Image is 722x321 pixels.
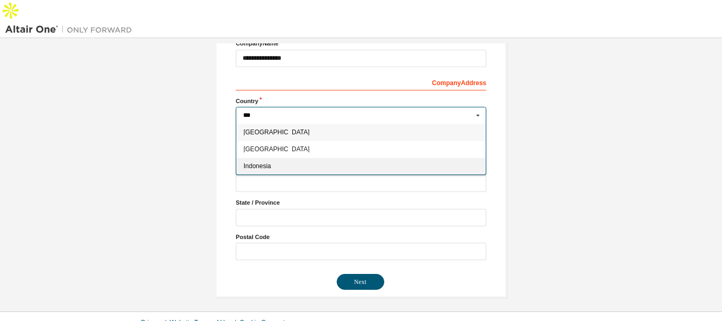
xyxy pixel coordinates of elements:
[236,97,486,105] label: Country
[236,74,486,90] div: Company Address
[5,24,137,35] img: Altair One
[337,274,384,290] button: Next
[236,233,486,241] label: Postal Code
[244,146,479,152] span: [GEOGRAPHIC_DATA]
[236,39,486,48] label: Company Name
[236,198,486,207] label: State / Province
[244,163,479,169] span: Indonesia
[244,129,479,135] span: [GEOGRAPHIC_DATA]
